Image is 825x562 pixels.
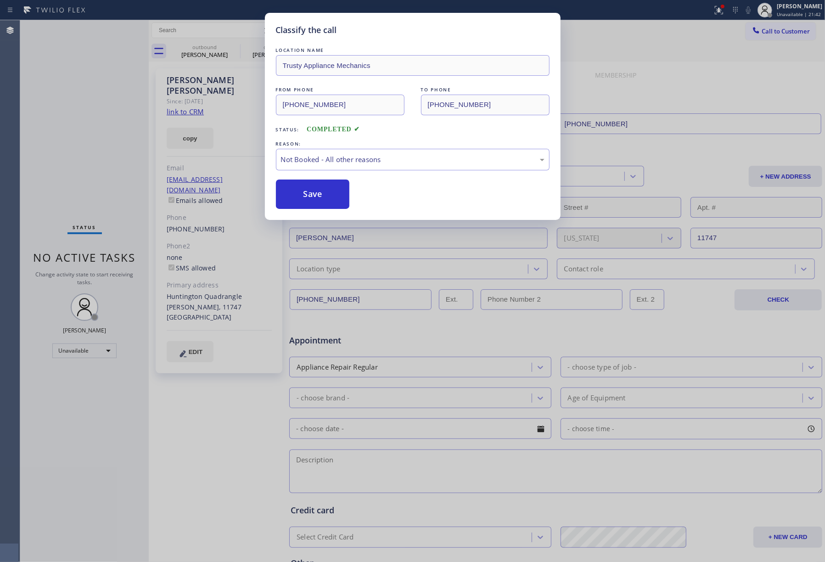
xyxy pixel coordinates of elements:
[307,126,360,133] span: COMPLETED
[276,126,300,133] span: Status:
[421,85,550,95] div: TO PHONE
[281,154,544,165] div: Not Booked - All other reasons
[276,139,550,149] div: REASON:
[276,24,337,36] h5: Classify the call
[276,180,350,209] button: Save
[276,45,550,55] div: LOCATION NAME
[421,95,550,115] input: To phone
[276,85,404,95] div: FROM PHONE
[276,95,404,115] input: From phone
